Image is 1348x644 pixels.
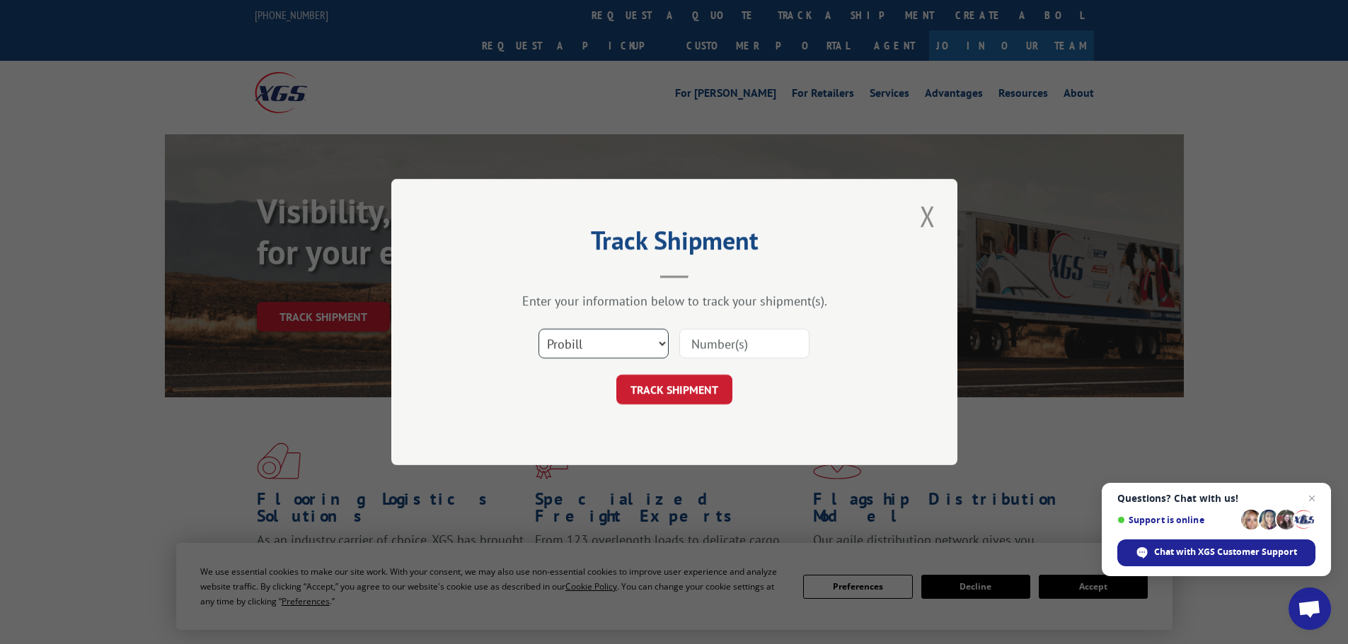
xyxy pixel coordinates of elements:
[462,230,887,257] h2: Track Shipment
[1117,493,1315,504] span: Questions? Chat with us!
[916,197,940,235] button: Close modal
[462,293,887,309] div: Enter your information below to track your shipment(s).
[1117,539,1315,566] span: Chat with XGS Customer Support
[1117,515,1236,525] span: Support is online
[1289,587,1331,630] a: Open chat
[616,375,732,404] button: TRACK SHIPMENT
[679,329,810,358] input: Number(s)
[1154,546,1297,558] span: Chat with XGS Customer Support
